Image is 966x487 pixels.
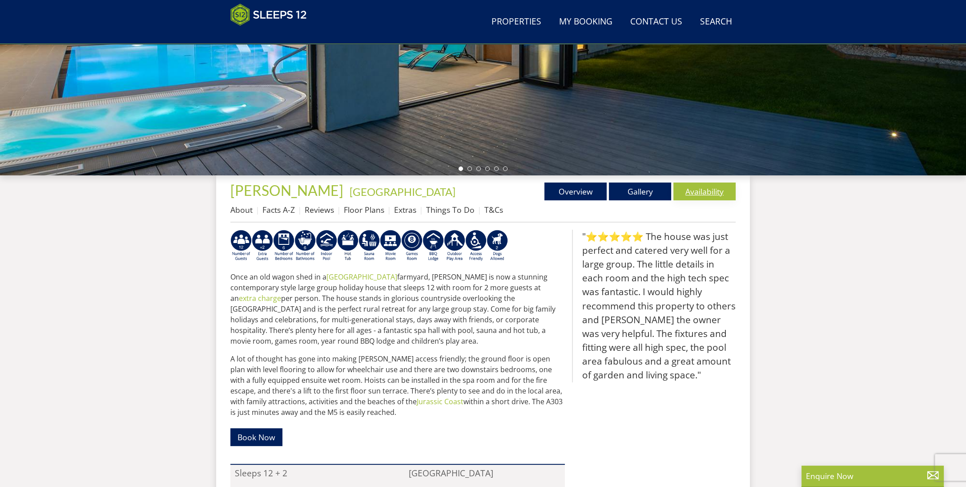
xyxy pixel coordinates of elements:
a: [GEOGRAPHIC_DATA] [326,272,397,282]
img: AD_4nXdrZMsjcYNLGsKuA84hRzvIbesVCpXJ0qqnwZoX5ch9Zjv73tWe4fnFRs2gJ9dSiUubhZXckSJX_mqrZBmYExREIfryF... [401,230,423,262]
a: Floor Plans [344,204,384,215]
a: Availability [673,183,736,200]
p: Once an old wagon shed in a farmyard, [PERSON_NAME] is now a stunning contemporary style large gr... [230,272,565,346]
a: [PERSON_NAME] [230,182,346,199]
img: AD_4nXfdu1WaBqbCvRx5dFd3XGC71CFesPHPPZknGuZzXQvBzugmLudJYyY22b9IpSVlKbnRjXo7AJLKEyhYodtd_Fvedgm5q... [423,230,444,262]
a: Facts A-Z [262,204,295,215]
a: Search [696,12,736,32]
img: AD_4nXdmwCQHKAiIjYDk_1Dhq-AxX3fyYPYaVgX942qJE-Y7he54gqc0ybrIGUg6Qr_QjHGl2FltMhH_4pZtc0qV7daYRc31h... [294,230,316,262]
a: T&Cs [484,204,503,215]
img: AD_4nXeP6WuvG491uY6i5ZIMhzz1N248Ei-RkDHdxvvjTdyF2JXhbvvI0BrTCyeHgyWBEg8oAgd1TvFQIsSlzYPCTB7K21VoI... [252,230,273,262]
a: extra charge [239,293,281,303]
p: Enquire Now [806,470,939,482]
a: Gallery [609,183,671,200]
a: Extras [394,204,416,215]
a: Overview [544,183,607,200]
img: Sleeps 12 [230,4,307,26]
p: A lot of thought has gone into making [PERSON_NAME] access friendly; the ground floor is open pla... [230,353,565,418]
iframe: Customer reviews powered by Trustpilot [226,31,319,39]
img: AD_4nXcpX5uDwed6-YChlrI2BYOgXwgg3aqYHOhRm0XfZB-YtQW2NrmeCr45vGAfVKUq4uWnc59ZmEsEzoF5o39EWARlT1ewO... [337,230,358,262]
a: [GEOGRAPHIC_DATA] [350,185,455,198]
img: AD_4nXfRzBlt2m0mIteXDhAcJCdmEApIceFt1SPvkcB48nqgTZkfMpQlDmULa47fkdYiHD0skDUgcqepViZHFLjVKS2LWHUqM... [273,230,294,262]
a: About [230,204,253,215]
img: AD_4nXdjbGEeivCGLLmyT_JEP7bTfXsjgyLfnLszUAQeQ4RcokDYHVBt5R8-zTDbAVICNoGv1Dwc3nsbUb1qR6CAkrbZUeZBN... [358,230,380,262]
img: AD_4nXei2dp4L7_L8OvME76Xy1PUX32_NMHbHVSts-g-ZAVb8bILrMcUKZI2vRNdEqfWP017x6NFeUMZMqnp0JYknAB97-jDN... [316,230,337,262]
a: Reviews [305,204,334,215]
a: Properties [488,12,545,32]
img: AD_4nXcMx2CE34V8zJUSEa4yj9Pppk-n32tBXeIdXm2A2oX1xZoj8zz1pCuMiQujsiKLZDhbHnQsaZvA37aEfuFKITYDwIrZv... [380,230,401,262]
a: My Booking [555,12,616,32]
img: AD_4nXe7_8LrJK20fD9VNWAdfykBvHkWcczWBt5QOadXbvIwJqtaRaRf-iI0SeDpMmH1MdC9T1Vy22FMXzzjMAvSuTB5cJ7z5... [487,230,508,262]
a: Contact Us [627,12,686,32]
a: Book Now [230,428,282,446]
span: - [346,185,455,198]
li: [GEOGRAPHIC_DATA] [404,465,565,482]
a: Jurassic Coast [417,397,463,406]
blockquote: "⭐⭐⭐⭐⭐ The house was just perfect and catered very well for a large group. The little details in ... [572,230,736,382]
a: Things To Do [426,204,475,215]
img: AD_4nXe3VD57-M2p5iq4fHgs6WJFzKj8B0b3RcPFe5LKK9rgeZlFmFoaMJPsJOOJzc7Q6RMFEqsjIZ5qfEJu1txG3QLmI_2ZW... [465,230,487,262]
span: [PERSON_NAME] [230,182,343,199]
li: Sleeps 12 + 2 [230,465,391,482]
img: AD_4nXfjdDqPkGBf7Vpi6H87bmAUe5GYCbodrAbU4sf37YN55BCjSXGx5ZgBV7Vb9EJZsXiNVuyAiuJUB3WVt-w9eJ0vaBcHg... [444,230,465,262]
img: AD_4nXeyNBIiEViFqGkFxeZn-WxmRvSobfXIejYCAwY7p4slR9Pvv7uWB8BWWl9Rip2DDgSCjKzq0W1yXMRj2G_chnVa9wg_L... [230,230,252,262]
